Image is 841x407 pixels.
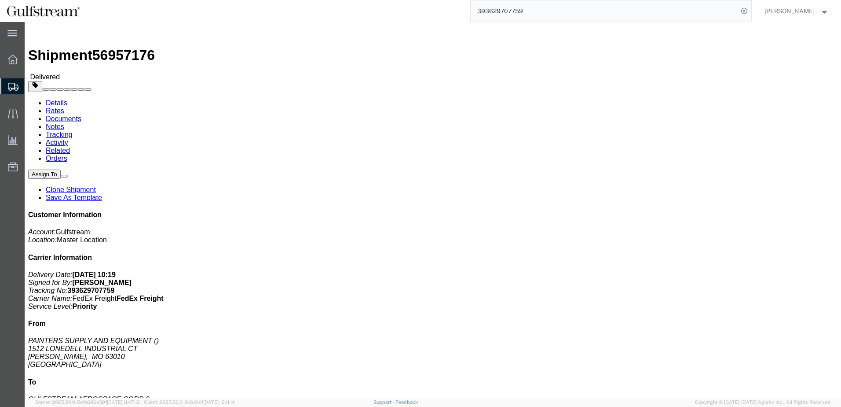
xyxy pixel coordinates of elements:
[695,399,830,406] span: Copyright © [DATE]-[DATE] Agistix Inc., All Rights Reserved
[471,0,738,22] input: Search for shipment number, reference number
[203,400,235,405] span: [DATE] 12:11:14
[6,4,80,18] img: logo
[35,400,140,405] span: Server: 2025.20.0-5efa686e39f
[764,6,815,16] span: Chase Cameron
[764,6,829,16] button: [PERSON_NAME]
[25,22,841,398] iframe: FS Legacy Container
[144,400,235,405] span: Client: 2025.20.0-8c6e0cf
[107,400,140,405] span: [DATE] 11:47:12
[395,400,418,405] a: Feedback
[373,400,395,405] a: Support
